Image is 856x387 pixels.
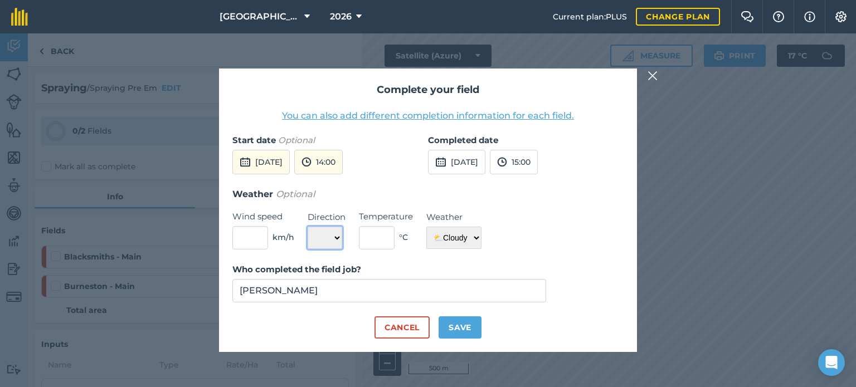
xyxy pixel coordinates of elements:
[741,11,754,22] img: Two speech bubbles overlapping with the left bubble in the forefront
[428,150,485,174] button: [DATE]
[553,11,627,23] span: Current plan : PLUS
[426,210,481,224] label: Weather
[232,210,294,223] label: Wind speed
[648,69,658,82] img: svg+xml;base64,PHN2ZyB4bWxucz0iaHR0cDovL3d3dy53My5vcmcvMjAwMC9zdmciIHdpZHRoPSIyMiIgaGVpZ2h0PSIzMC...
[294,150,343,174] button: 14:00
[11,8,28,26] img: fieldmargin Logo
[428,135,498,145] strong: Completed date
[497,155,507,169] img: svg+xml;base64,PD94bWwgdmVyc2lvbj0iMS4wIiBlbmNvZGluZz0idXRmLTgiPz4KPCEtLSBHZW5lcmF0b3I6IEFkb2JlIE...
[232,82,624,98] h2: Complete your field
[439,316,481,339] button: Save
[273,231,294,243] span: km/h
[301,155,312,169] img: svg+xml;base64,PD94bWwgdmVyc2lvbj0iMS4wIiBlbmNvZGluZz0idXRmLTgiPz4KPCEtLSBHZW5lcmF0b3I6IEFkb2JlIE...
[330,10,352,23] span: 2026
[772,11,785,22] img: A question mark icon
[804,10,815,23] img: svg+xml;base64,PHN2ZyB4bWxucz0iaHR0cDovL3d3dy53My5vcmcvMjAwMC9zdmciIHdpZHRoPSIxNyIgaGVpZ2h0PSIxNy...
[276,189,315,199] em: Optional
[359,210,413,223] label: Temperature
[490,150,538,174] button: 15:00
[818,349,845,376] div: Open Intercom Messenger
[282,109,574,123] button: You can also add different completion information for each field.
[232,150,290,174] button: [DATE]
[399,231,408,243] span: ° C
[220,10,300,23] span: [GEOGRAPHIC_DATA]
[636,8,720,26] a: Change plan
[232,135,276,145] strong: Start date
[374,316,430,339] button: Cancel
[232,264,361,275] strong: Who completed the field job?
[308,210,346,224] label: Direction
[240,155,251,169] img: svg+xml;base64,PD94bWwgdmVyc2lvbj0iMS4wIiBlbmNvZGluZz0idXRmLTgiPz4KPCEtLSBHZW5lcmF0b3I6IEFkb2JlIE...
[834,11,848,22] img: A cog icon
[232,187,624,202] h3: Weather
[435,155,446,169] img: svg+xml;base64,PD94bWwgdmVyc2lvbj0iMS4wIiBlbmNvZGluZz0idXRmLTgiPz4KPCEtLSBHZW5lcmF0b3I6IEFkb2JlIE...
[278,135,315,145] em: Optional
